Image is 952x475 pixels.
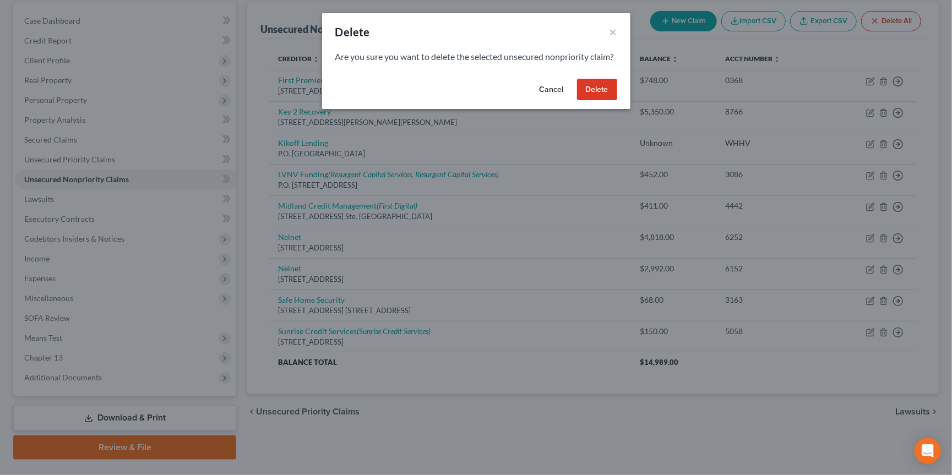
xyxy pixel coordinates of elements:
button: Delete [577,79,617,101]
button: × [610,25,617,39]
div: Open Intercom Messenger [915,438,941,464]
button: Cancel [531,79,573,101]
p: Are you sure you want to delete the selected unsecured nonpriority claim? [335,51,617,63]
div: Delete [335,24,370,40]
